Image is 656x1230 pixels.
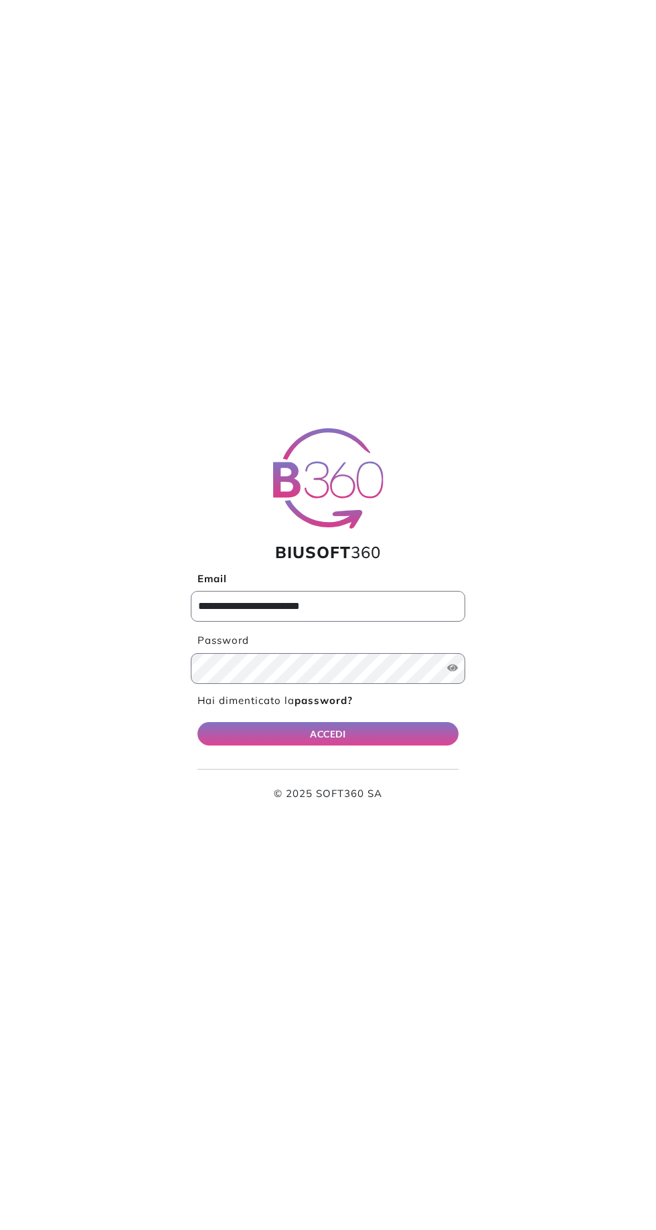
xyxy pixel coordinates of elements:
[197,786,459,802] p: © 2025 SOFT360 SA
[191,633,465,648] label: Password
[295,694,353,707] b: password?
[191,543,465,562] h1: 360
[275,542,351,562] span: BIUSOFT
[197,572,227,585] b: Email
[197,722,459,745] button: ACCEDI
[197,694,353,707] a: Hai dimenticato lapassword?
